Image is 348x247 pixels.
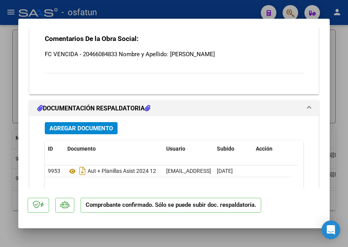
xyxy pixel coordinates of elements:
[217,146,234,152] span: Subido
[67,146,96,152] span: Documento
[81,198,261,213] p: Comprobante confirmado. Sólo se puede subir doc. respaldatoria.
[45,50,303,59] p: FC VENCIDA - 20466084833 Nombre y Apellido: [PERSON_NAME]
[48,146,53,152] span: ID
[30,101,318,116] mat-expansion-panel-header: DOCUMENTACIÓN RESPALDATORIA
[48,168,60,174] span: 9953
[49,125,113,132] span: Agregar Documento
[163,140,214,157] datatable-header-cell: Usuario
[253,140,292,157] datatable-header-cell: Acción
[166,146,185,152] span: Usuario
[166,168,298,174] span: [EMAIL_ADDRESS][DOMAIN_NAME] - [PERSON_NAME]
[322,220,340,239] div: Open Intercom Messenger
[64,140,163,157] datatable-header-cell: Documento
[77,165,88,177] i: Descargar documento
[67,168,156,174] span: Aut + Planillas Asist 2024 12
[37,104,150,113] h1: DOCUMENTACIÓN RESPALDATORIA
[45,140,64,157] datatable-header-cell: ID
[214,140,253,157] datatable-header-cell: Subido
[30,22,318,94] div: COMENTARIOS
[45,35,139,43] strong: Comentarios De la Obra Social:
[45,122,118,134] button: Agregar Documento
[256,146,272,152] span: Acción
[217,168,233,174] span: [DATE]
